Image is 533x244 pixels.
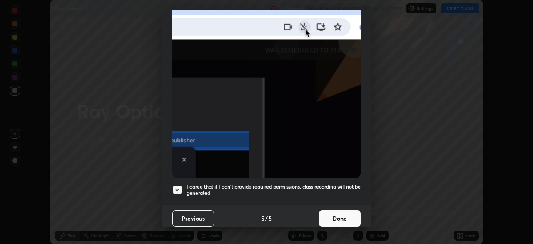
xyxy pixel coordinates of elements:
[261,214,264,223] h4: 5
[319,210,361,227] button: Done
[269,214,272,223] h4: 5
[187,184,361,196] h5: I agree that if I don't provide required permissions, class recording will not be generated
[265,214,268,223] h4: /
[172,210,214,227] button: Previous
